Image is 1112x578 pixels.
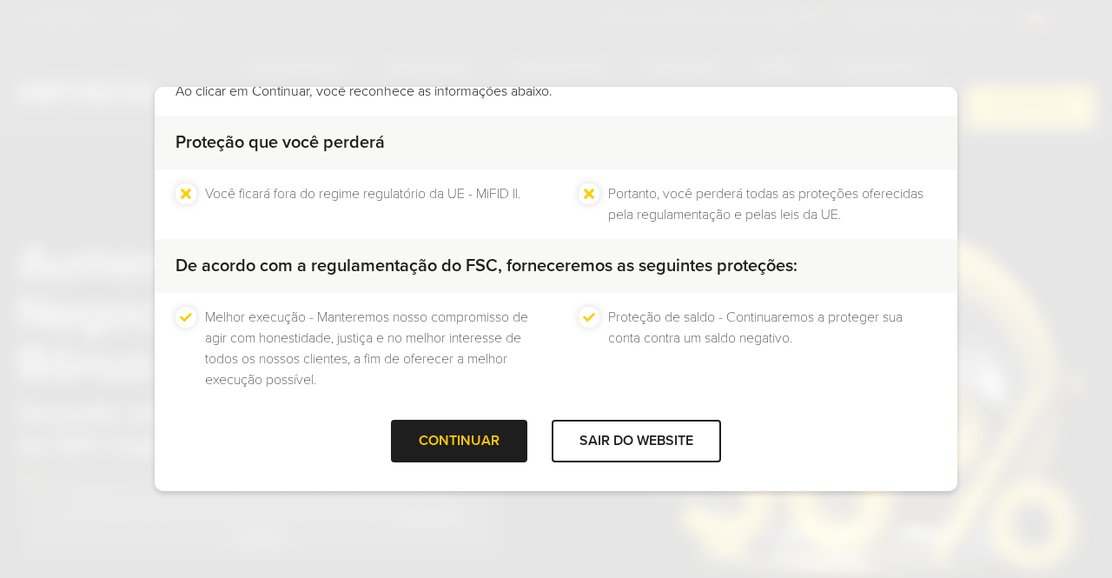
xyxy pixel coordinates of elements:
li: Portanto, você perderá todas as proteções oferecidas pela regulamentação e pelas leis da UE. [608,183,937,225]
p: Ao clicar em Continuar, você reconhece as informações abaixo. [175,81,937,102]
strong: De acordo com a regulamentação do FSC, forneceremos as seguintes proteções: [175,256,798,276]
strong: Proteção que você perderá [175,132,385,153]
li: Você ficará fora do regime regulatório da UE - MiFID II. [205,183,520,225]
div: SAIR DO WEBSITE [552,420,721,462]
li: Proteção de saldo - Continuaremos a proteger sua conta contra um saldo negativo. [608,307,937,390]
div: CONTINUAR [391,420,527,462]
li: Melhor execução - Manteremos nosso compromisso de agir com honestidade, justiça e no melhor inter... [205,307,533,390]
